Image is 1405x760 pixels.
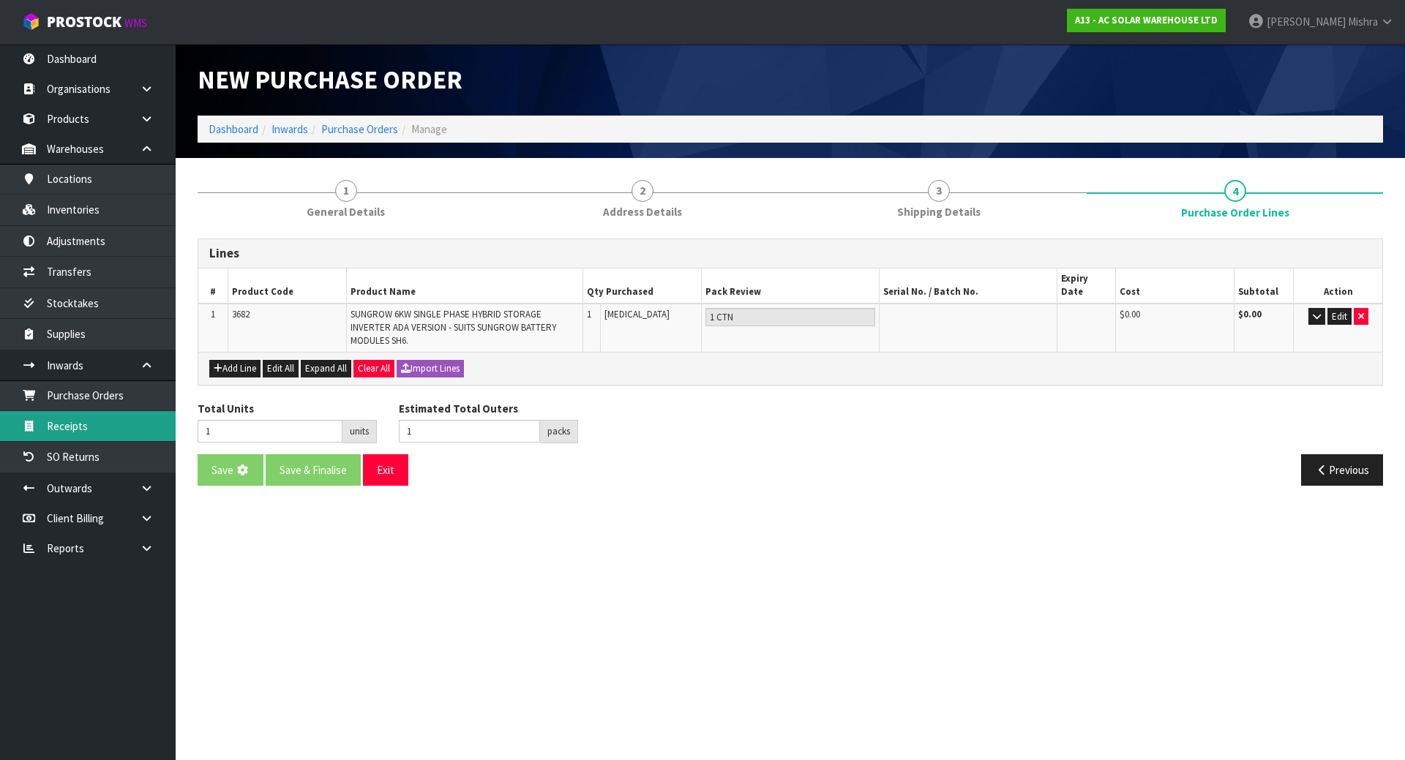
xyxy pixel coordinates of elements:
[209,360,261,377] button: Add Line
[22,12,40,31] img: cube-alt.png
[1327,308,1352,326] button: Edit
[232,308,250,320] span: 3682
[399,401,518,416] label: Estimated Total Outers
[198,454,263,486] button: Save
[209,247,1371,260] h3: Lines
[632,180,653,202] span: 2
[263,360,299,377] button: Edit All
[271,122,308,136] a: Inwards
[540,420,578,443] div: packs
[1116,268,1234,304] th: Cost
[351,308,556,347] span: SUNGROW 6KW SINGLE PHASE HYBRID STORAGE INVERTER ADA VERSION - SUITS SUNGROW BATTERY MODULES SH6.
[307,204,385,219] span: General Details
[1057,268,1116,304] th: Expiry Date
[346,268,583,304] th: Product Name
[335,180,357,202] span: 1
[305,362,347,375] span: Expand All
[705,308,875,326] input: Pack Review
[603,204,682,219] span: Address Details
[209,122,258,136] a: Dashboard
[928,180,950,202] span: 3
[879,268,1057,304] th: Serial No. / Batch No.
[211,308,215,320] span: 1
[353,360,394,377] button: Clear All
[1238,308,1262,320] strong: $0.00
[124,16,147,30] small: WMS
[1181,205,1289,220] span: Purchase Order Lines
[587,308,591,320] span: 1
[1067,9,1226,32] a: A13 - AC SOLAR WAREHOUSE LTD
[1267,15,1346,29] span: [PERSON_NAME]
[1301,454,1383,486] button: Previous
[198,401,254,416] label: Total Units
[266,454,361,486] button: Save & Finalise
[342,420,377,443] div: units
[411,122,447,136] span: Manage
[363,454,408,486] button: Exit
[228,268,346,304] th: Product Code
[604,308,670,320] span: [MEDICAL_DATA]
[1294,268,1382,304] th: Action
[1348,15,1378,29] span: Mishra
[583,268,702,304] th: Qty Purchased
[198,64,462,95] span: New Purchase Order
[1234,268,1294,304] th: Subtotal
[1075,14,1218,26] strong: A13 - AC SOLAR WAREHOUSE LTD
[1120,308,1140,320] span: $0.00
[399,420,540,443] input: Estimated Total Outers
[1224,180,1246,202] span: 4
[301,360,351,377] button: Expand All
[897,204,981,219] span: Shipping Details
[198,227,1383,497] span: Purchase Order Lines
[198,268,228,304] th: #
[47,12,121,31] span: ProStock
[198,420,342,443] input: Total Units
[702,268,880,304] th: Pack Review
[397,360,464,377] button: Import Lines
[321,122,398,136] a: Purchase Orders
